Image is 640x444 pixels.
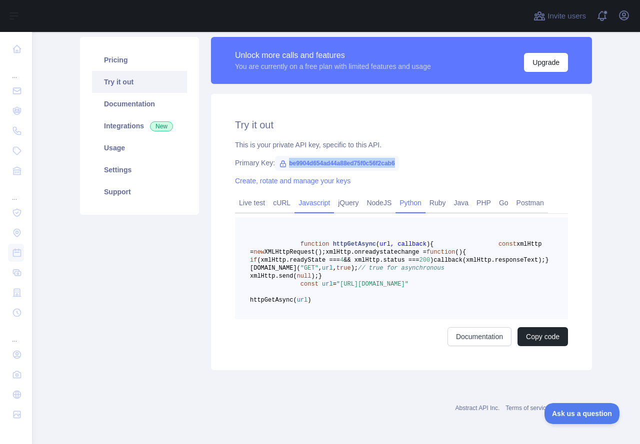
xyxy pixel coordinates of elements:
span: , [318,265,322,272]
button: Invite users [531,8,588,24]
span: function [300,241,329,248]
a: Settings [92,159,187,181]
span: ) [426,241,430,248]
a: Ruby [425,195,450,211]
span: } [545,257,549,264]
a: PHP [472,195,495,211]
a: cURL [269,195,294,211]
span: ) [307,297,311,304]
span: callback(xmlHttp.responseText); [433,257,545,264]
span: const [300,281,318,288]
span: { [430,241,433,248]
a: Java [450,195,473,211]
span: "GET" [300,265,318,272]
span: { [462,249,466,256]
a: Documentation [92,93,187,115]
span: ) [430,257,433,264]
span: (xmlHttp.readyState === [257,257,340,264]
button: Upgrade [524,53,568,72]
div: This is your private API key, specific to this API. [235,140,568,150]
span: Invite users [547,10,586,22]
h2: Try it out [235,118,568,132]
span: 200 [419,257,430,264]
span: } [318,273,322,280]
iframe: Toggle Customer Support [544,403,620,424]
span: url, callback [379,241,426,248]
span: xmlHttp.send( [250,273,297,280]
a: jQuery [334,195,362,211]
span: url [322,281,333,288]
a: Pricing [92,49,187,71]
div: You are currently on a free plan with limited features and usage [235,61,431,71]
span: httpGetAsync( [250,297,297,304]
a: Javascript [294,195,334,211]
span: null [297,273,311,280]
span: const [498,241,516,248]
div: ... [8,182,24,202]
a: Terms of service [505,405,549,412]
a: Go [495,195,512,211]
a: Python [395,195,425,211]
span: ); [351,265,358,272]
span: xmlHttp.onreadystatechange = [325,249,426,256]
div: Unlock more calls and features [235,49,431,61]
span: , [333,265,336,272]
span: && xmlHttp.status === [343,257,419,264]
span: XMLHttpRequest(); [264,249,325,256]
a: Integrations New [92,115,187,137]
a: Abstract API Inc. [455,405,500,412]
span: url [322,265,333,272]
span: ( [455,249,458,256]
div: Primary Key: [235,158,568,168]
span: ) [459,249,462,256]
span: [DOMAIN_NAME]( [250,265,300,272]
a: Usage [92,137,187,159]
span: new [253,249,264,256]
div: ... [8,324,24,344]
a: Create, rotate and manage your keys [235,177,350,185]
span: httpGetAsync [333,241,376,248]
span: function [426,249,455,256]
span: url [297,297,308,304]
button: Copy code [517,327,568,346]
span: ( [376,241,379,248]
span: if [250,257,257,264]
span: ); [311,273,318,280]
a: Documentation [447,327,511,346]
span: true [336,265,351,272]
a: Support [92,181,187,203]
span: = [333,281,336,288]
a: Postman [512,195,548,211]
span: 4 [340,257,343,264]
div: ... [8,60,24,80]
span: "[URL][DOMAIN_NAME]" [336,281,408,288]
a: NodeJS [362,195,395,211]
span: New [150,121,173,131]
a: Live test [235,195,269,211]
a: Try it out [92,71,187,93]
span: be9904d654ad44a88ed75f0c56f2cab6 [275,156,399,171]
span: // true for asynchronous [358,265,444,272]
